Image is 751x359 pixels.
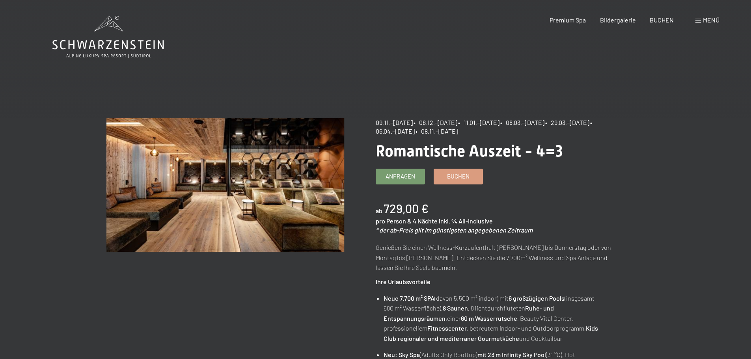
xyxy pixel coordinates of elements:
span: • 08.11.–[DATE] [416,127,458,135]
span: • 08.12.–[DATE] [414,119,457,126]
strong: Neu: Sky Spa [384,351,420,358]
span: Romantische Auszeit - 4=3 [376,142,563,160]
span: 4 Nächte [413,217,438,225]
span: Anfragen [386,172,415,180]
span: inkl. ¾ All-Inclusive [439,217,493,225]
p: Genießen Sie einen Wellness-Kurzaufenthalt [PERSON_NAME] bis Donnerstag oder von Montag bis [PERS... [376,242,613,273]
strong: Ihre Urlaubsvorteile [376,278,430,285]
strong: Ruhe- und Entspannungsräumen, [384,304,554,322]
a: Premium Spa [550,16,586,24]
span: ab [376,207,382,214]
a: Buchen [434,169,483,184]
span: • 11.01.–[DATE] [458,119,499,126]
span: Buchen [447,172,470,180]
strong: Neue 7.700 m² SPA [384,294,434,302]
span: • 29.03.–[DATE] [545,119,589,126]
a: Anfragen [376,169,425,184]
a: Bildergalerie [600,16,636,24]
span: • 08.03.–[DATE] [500,119,544,126]
em: * der ab-Preis gilt im günstigsten angegebenen Zeitraum [376,226,533,234]
strong: 60 m Wasserrutsche [461,314,517,322]
strong: Kids Club [384,324,598,342]
strong: mit 23 m Infinity Sky Pool [477,351,546,358]
a: BUCHEN [650,16,674,24]
span: 09.11.–[DATE] [376,119,413,126]
strong: Fitnesscenter [427,324,467,332]
img: Romantische Auszeit - 4=3 [106,118,344,252]
li: (davon 5.500 m² indoor) mit (insgesamt 680 m² Wasserfläche), , 8 lichtdurchfluteten einer , Beaut... [384,293,613,344]
strong: 6 großzügigen Pools [509,294,565,302]
strong: 8 Saunen [443,304,468,312]
b: 729,00 € [384,201,429,216]
span: pro Person & [376,217,412,225]
strong: regionaler und mediterraner Gourmetküche [398,335,519,342]
span: Menü [703,16,719,24]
